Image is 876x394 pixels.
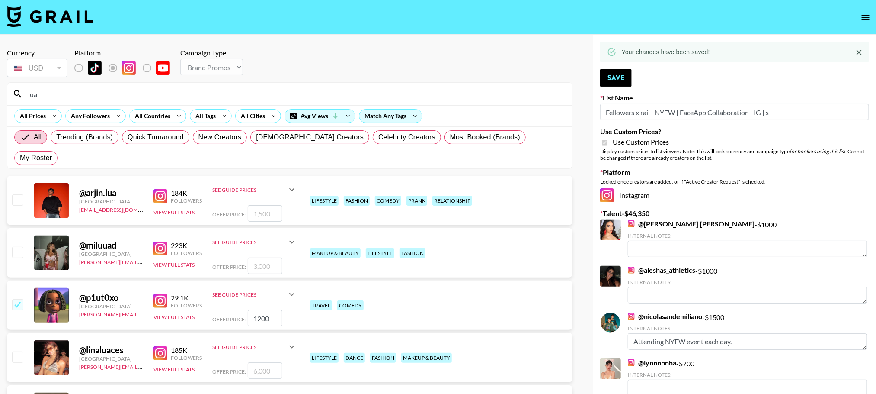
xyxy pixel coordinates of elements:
[628,312,702,321] a: @nicolasandemiliano
[7,48,67,57] div: Currency
[310,248,361,258] div: makeup & beauty
[600,178,869,185] div: Locked once creators are added, or if "Active Creator Request" is checked.
[628,266,867,304] div: - $ 1000
[310,196,339,206] div: lifestyle
[198,132,242,142] span: New Creators
[212,336,297,357] div: See Guide Prices
[310,353,339,363] div: lifestyle
[88,61,102,75] img: TikTok
[628,313,635,320] img: Instagram
[600,168,869,177] label: Platform
[212,211,246,218] span: Offer Price:
[171,197,202,204] div: Followers
[248,258,282,274] input: 3,000
[20,153,52,163] span: My Roster
[23,87,567,101] input: Search by User Name
[153,346,167,360] img: Instagram
[171,294,202,302] div: 29.1K
[171,346,202,355] div: 185K
[212,284,297,305] div: See Guide Prices
[248,310,282,326] input: 1,200
[628,220,635,227] img: Instagram
[79,345,143,355] div: @ linaluaces
[79,251,143,257] div: [GEOGRAPHIC_DATA]
[790,148,845,155] em: for bookers using this list
[628,358,676,367] a: @lynnnnnha
[74,48,177,57] div: Platform
[432,196,472,206] div: relationship
[310,300,332,310] div: travel
[600,148,869,161] div: Display custom prices to list viewers. Note: This will lock currency and campaign type . Cannot b...
[156,61,170,75] img: YouTube
[344,196,370,206] div: fashion
[857,9,874,26] button: open drawer
[56,132,113,142] span: Trending (Brands)
[628,220,755,228] a: @[PERSON_NAME].[PERSON_NAME]
[256,132,364,142] span: [DEMOGRAPHIC_DATA] Creators
[153,314,195,320] button: View Full Stats
[153,242,167,255] img: Instagram
[406,196,427,206] div: prank
[79,205,166,213] a: [EMAIL_ADDRESS][DOMAIN_NAME]
[7,57,67,79] div: Currency is locked to USD
[622,44,710,60] div: Your changes have been saved!
[600,209,869,218] label: Talent - $ 46,350
[79,292,143,303] div: @ p1ut0xo
[600,69,632,87] button: Save
[600,188,869,202] div: Instagram
[79,257,207,265] a: [PERSON_NAME][EMAIL_ADDRESS][DOMAIN_NAME]
[79,310,248,318] a: [PERSON_NAME][EMAIL_ADDRESS][PERSON_NAME][DOMAIN_NAME]
[180,48,243,57] div: Campaign Type
[628,233,867,239] div: Internal Notes:
[9,61,66,76] div: USD
[79,198,143,205] div: [GEOGRAPHIC_DATA]
[34,132,42,142] span: All
[628,359,635,366] img: Instagram
[79,240,143,251] div: @ miluuad
[79,303,143,310] div: [GEOGRAPHIC_DATA]
[628,279,867,285] div: Internal Notes:
[79,362,207,370] a: [PERSON_NAME][EMAIL_ADDRESS][DOMAIN_NAME]
[248,205,282,222] input: 1,500
[344,353,365,363] div: dance
[79,355,143,362] div: [GEOGRAPHIC_DATA]
[130,110,172,123] div: All Countries
[600,188,614,202] img: Instagram
[378,132,435,142] span: Celebrity Creators
[375,196,401,206] div: comedy
[128,132,184,142] span: Quick Turnaround
[337,300,364,310] div: comedy
[212,264,246,270] span: Offer Price:
[171,250,202,256] div: Followers
[212,179,297,200] div: See Guide Prices
[7,6,93,27] img: Grail Talent
[628,333,867,350] textarea: Attending NYFW event each day.
[171,355,202,361] div: Followers
[171,189,202,197] div: 184K
[600,94,869,102] label: List Name
[122,61,136,75] img: Instagram
[212,316,246,323] span: Offer Price:
[628,220,867,257] div: - $ 1000
[153,209,195,216] button: View Full Stats
[153,189,167,203] img: Instagram
[628,312,867,350] div: - $ 1500
[153,294,167,308] img: Instagram
[628,267,635,274] img: Instagram
[212,232,297,252] div: See Guide Prices
[212,239,287,245] div: See Guide Prices
[628,325,867,332] div: Internal Notes:
[212,368,246,375] span: Offer Price:
[190,110,217,123] div: All Tags
[366,248,394,258] div: lifestyle
[153,262,195,268] button: View Full Stats
[171,241,202,250] div: 223K
[212,187,287,193] div: See Guide Prices
[15,110,48,123] div: All Prices
[236,110,267,123] div: All Cities
[248,362,282,379] input: 6,000
[400,248,425,258] div: fashion
[613,138,669,146] span: Use Custom Prices
[600,127,869,136] label: Use Custom Prices?
[401,353,452,363] div: makeup & beauty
